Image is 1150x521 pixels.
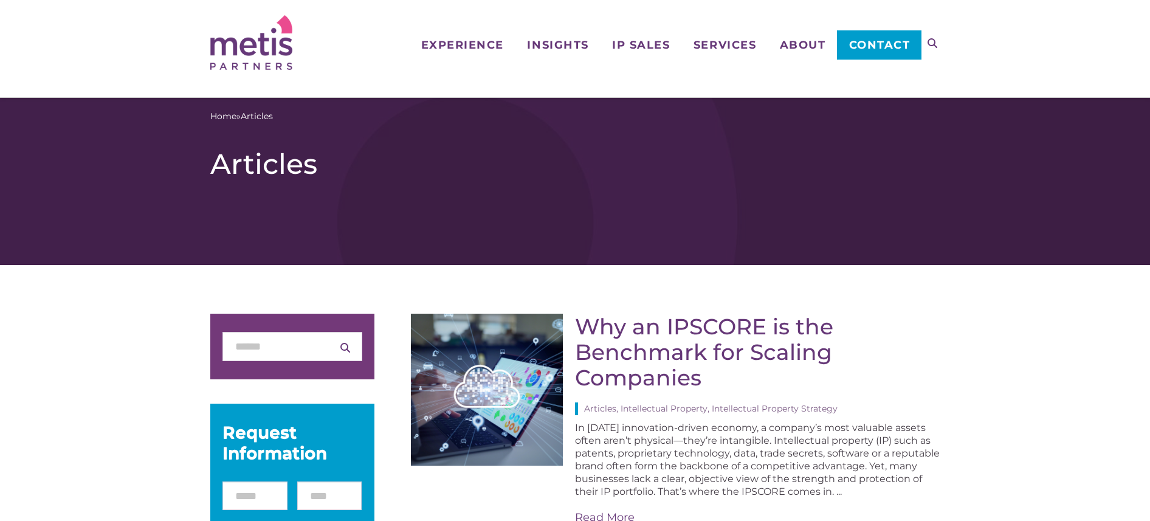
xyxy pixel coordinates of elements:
span: Insights [527,40,588,50]
h1: Articles [210,147,940,181]
a: Why an IPSCORE is the Benchmark for Scaling Companies [575,313,833,391]
div: Request Information [222,422,362,463]
a: Contact [837,30,921,60]
span: Contact [849,40,911,50]
img: Metis Partners [210,15,292,70]
span: IP Sales [612,40,670,50]
span: Services [694,40,756,50]
span: About [780,40,826,50]
a: Home [210,110,236,123]
div: Articles, Intellectual Property, Intellectual Property Strategy [575,402,940,415]
span: Articles [241,110,273,123]
span: » [210,110,273,123]
span: Experience [421,40,504,50]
